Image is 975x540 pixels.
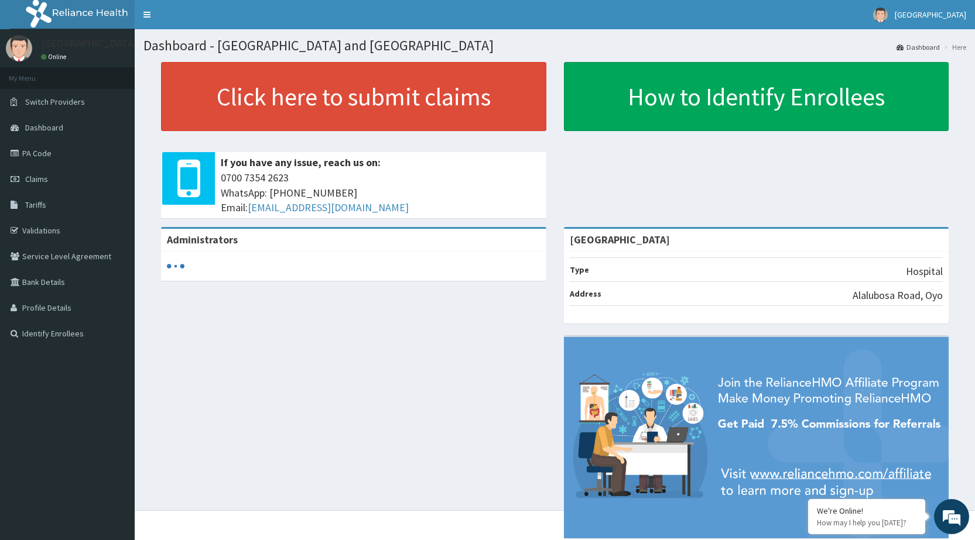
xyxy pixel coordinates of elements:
b: If you have any issue, reach us on: [221,156,381,169]
p: [GEOGRAPHIC_DATA] [41,38,138,49]
a: [EMAIL_ADDRESS][DOMAIN_NAME] [248,201,409,214]
strong: [GEOGRAPHIC_DATA] [570,233,670,246]
b: Type [570,264,589,275]
span: 0700 7354 2623 WhatsApp: [PHONE_NUMBER] Email: [221,170,540,215]
b: Address [570,288,601,299]
span: Switch Providers [25,97,85,107]
b: Administrators [167,233,238,246]
a: Click here to submit claims [161,62,546,131]
img: User Image [6,35,32,61]
p: Alalubosa Road, Oyo [853,288,943,303]
a: How to Identify Enrollees [564,62,949,131]
li: Here [941,42,966,52]
svg: audio-loading [167,257,184,275]
span: Tariffs [25,200,46,210]
span: Claims [25,174,48,184]
img: User Image [873,8,888,22]
p: Hospital [906,264,943,279]
span: [GEOGRAPHIC_DATA] [895,9,966,20]
span: Dashboard [25,122,63,133]
div: We're Online! [817,505,916,516]
p: How may I help you today? [817,518,916,528]
a: Dashboard [897,42,940,52]
h1: Dashboard - [GEOGRAPHIC_DATA] and [GEOGRAPHIC_DATA] [143,38,966,53]
a: Online [41,53,69,61]
img: provider-team-banner.png [564,337,949,538]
